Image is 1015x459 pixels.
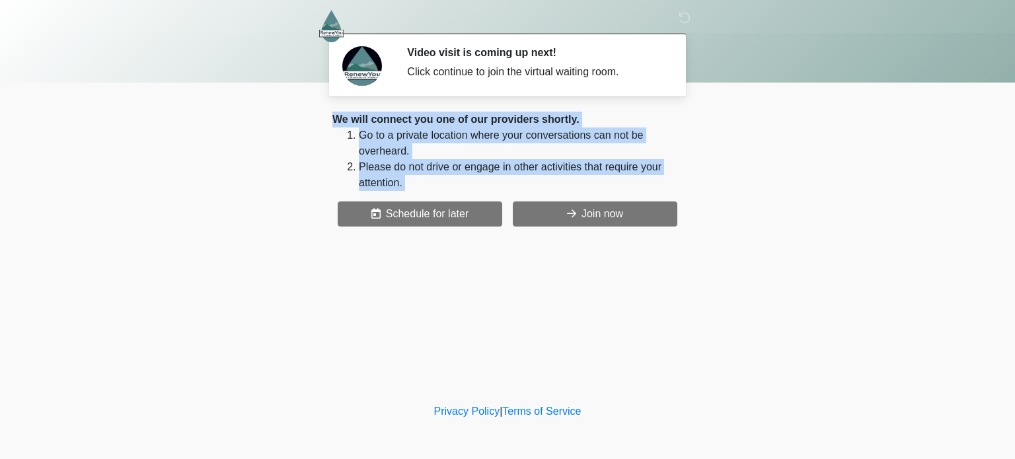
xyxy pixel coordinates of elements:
li: Please do not drive or engage in other activities that require your attention. [359,159,683,191]
h2: Video visit is coming up next! [407,46,663,59]
a: Privacy Policy [434,406,500,417]
button: Schedule for later [338,201,502,227]
div: We will connect you one of our providers shortly. [332,112,683,127]
li: Go to a private location where your conversations can not be overheard. [359,127,683,159]
button: Join now [513,201,677,227]
div: Click continue to join the virtual waiting room. [407,64,663,80]
a: | [500,406,502,417]
a: Terms of Service [502,406,581,417]
img: RenewYou IV Hydration and Wellness Logo [319,10,344,42]
img: Agent Avatar [342,46,382,86]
